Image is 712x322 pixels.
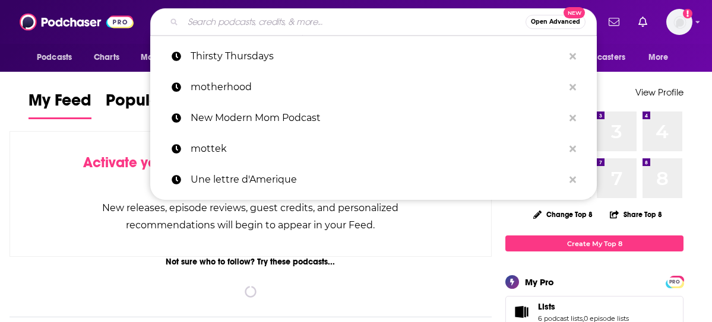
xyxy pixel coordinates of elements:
[667,277,682,286] a: PRO
[538,301,555,312] span: Lists
[150,41,597,72] a: Thirsty Thursdays
[667,278,682,286] span: PRO
[83,154,205,171] span: Activate your Feed
[69,199,432,234] div: New releases, episode reviews, guest credits, and personalized recommendations will begin to appe...
[640,46,683,69] button: open menu
[510,304,533,320] a: Lists
[191,133,564,164] p: mottek
[10,257,492,267] div: Not sure who to follow? Try these podcasts...
[86,46,126,69] a: Charts
[564,7,585,18] span: New
[94,49,119,66] span: Charts
[648,49,669,66] span: More
[666,9,692,35] button: Show profile menu
[635,87,683,98] a: View Profile
[526,15,586,29] button: Open AdvancedNew
[538,301,629,312] a: Lists
[150,164,597,195] a: Une lettre d'Amerique
[634,12,652,32] a: Show notifications dropdown
[505,235,683,251] a: Create My Top 8
[183,12,526,31] input: Search podcasts, credits, & more...
[29,90,91,117] span: My Feed
[526,207,600,222] button: Change Top 8
[106,90,207,117] span: Popular Feed
[561,46,643,69] button: open menu
[141,49,183,66] span: Monitoring
[568,49,625,66] span: For Podcasters
[666,9,692,35] span: Logged in as rgertner
[132,46,198,69] button: open menu
[525,276,554,288] div: My Pro
[609,203,663,226] button: Share Top 8
[29,90,91,119] a: My Feed
[20,11,134,33] img: Podchaser - Follow, Share and Rate Podcasts
[191,164,564,195] p: Une lettre d'Amerique
[37,49,72,66] span: Podcasts
[666,9,692,35] img: User Profile
[106,90,207,119] a: Popular Feed
[604,12,624,32] a: Show notifications dropdown
[191,41,564,72] p: Thirsty Thursdays
[150,103,597,133] a: New Modern Mom Podcast
[191,72,564,103] p: motherhood
[29,46,87,69] button: open menu
[69,154,432,189] div: by following Podcasts, Creators, Lists, and other Users!
[150,72,597,103] a: motherhood
[150,133,597,164] a: mottek
[191,103,564,133] p: New Modern Mom Podcast
[150,8,597,36] div: Search podcasts, credits, & more...
[683,9,692,18] svg: Add a profile image
[531,19,580,25] span: Open Advanced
